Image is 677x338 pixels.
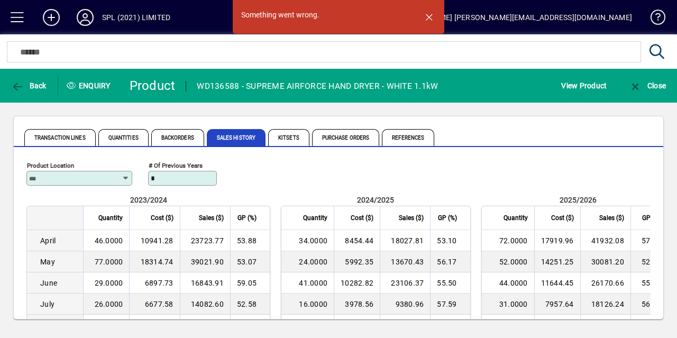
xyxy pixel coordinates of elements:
[561,77,607,94] span: View Product
[591,279,624,287] span: 26170.66
[541,258,574,266] span: 14251.25
[642,300,661,308] span: 56.10
[149,162,203,169] mat-label: # of previous years
[191,279,224,287] span: 16843.91
[27,272,83,294] td: June
[345,300,373,308] span: 3978.56
[151,129,204,146] span: Backorders
[399,212,424,224] span: Sales ($)
[102,9,170,26] div: SPL (2021) LIMITED
[68,8,102,27] button: Profile
[591,300,624,308] span: 18126.24
[27,230,83,251] td: April
[351,212,373,224] span: Cost ($)
[199,212,224,224] span: Sales ($)
[642,236,661,245] span: 57.26
[391,236,424,245] span: 18027.81
[95,300,123,308] span: 26.0000
[591,236,624,245] span: 41932.08
[541,279,574,287] span: 11644.45
[237,258,257,266] span: 53.07
[95,279,123,287] span: 29.0000
[551,212,574,224] span: Cost ($)
[299,236,327,245] span: 34.0000
[499,236,528,245] span: 72.0000
[24,129,96,146] span: Transaction Lines
[341,279,373,287] span: 10282.82
[207,129,266,146] span: Sales History
[396,300,424,308] span: 9380.96
[437,236,456,245] span: 53.10
[191,258,224,266] span: 39021.90
[141,258,173,266] span: 18314.74
[237,279,257,287] span: 59.05
[499,279,528,287] span: 44.0000
[499,258,528,266] span: 52.0000
[299,300,327,308] span: 16.0000
[437,300,456,308] span: 57.59
[98,129,149,146] span: Quantities
[626,76,669,95] button: Close
[312,129,380,146] span: Purchase Orders
[27,315,83,336] td: August
[27,251,83,272] td: May
[145,279,173,287] span: 6897.73
[345,258,373,266] span: 5992.35
[559,76,609,95] button: View Product
[438,212,457,224] span: GP (%)
[191,236,224,245] span: 23723.77
[268,129,309,146] span: Kitsets
[303,212,327,224] span: Quantity
[98,212,123,224] span: Quantity
[504,212,528,224] span: Quantity
[642,279,661,287] span: 55.51
[642,258,661,266] span: 52.62
[395,9,632,26] div: [PERSON_NAME] [PERSON_NAME][EMAIL_ADDRESS][DOMAIN_NAME]
[237,300,257,308] span: 52.58
[191,300,224,308] span: 14082.60
[560,196,597,204] span: 2025/2026
[541,236,574,245] span: 17919.96
[34,8,68,27] button: Add
[599,212,624,224] span: Sales ($)
[618,76,677,95] app-page-header-button: Close enquiry
[58,77,122,94] div: Enquiry
[95,258,123,266] span: 77.0000
[591,258,624,266] span: 30081.20
[27,162,74,169] mat-label: Product Location
[642,212,661,224] span: GP (%)
[391,258,424,266] span: 13670.43
[545,300,574,308] span: 7957.64
[629,81,666,90] span: Close
[299,279,327,287] span: 41.0000
[197,78,438,95] div: WD136588 - SUPREME AIRFORCE HAND DRYER - WHITE 1.1kW
[643,2,664,36] a: Knowledge Base
[145,300,173,308] span: 6677.58
[130,196,167,204] span: 2023/2024
[141,236,173,245] span: 10941.28
[95,236,123,245] span: 46.0000
[391,279,424,287] span: 23106.37
[437,279,456,287] span: 55.50
[499,300,528,308] span: 31.0000
[151,212,173,224] span: Cost ($)
[437,258,456,266] span: 56.17
[27,294,83,315] td: July
[237,212,257,224] span: GP (%)
[11,81,47,90] span: Back
[382,129,434,146] span: References
[299,258,327,266] span: 24.0000
[237,236,257,245] span: 53.88
[345,236,373,245] span: 8454.44
[357,196,394,204] span: 2024/2025
[130,77,176,94] div: Product
[8,76,49,95] button: Back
